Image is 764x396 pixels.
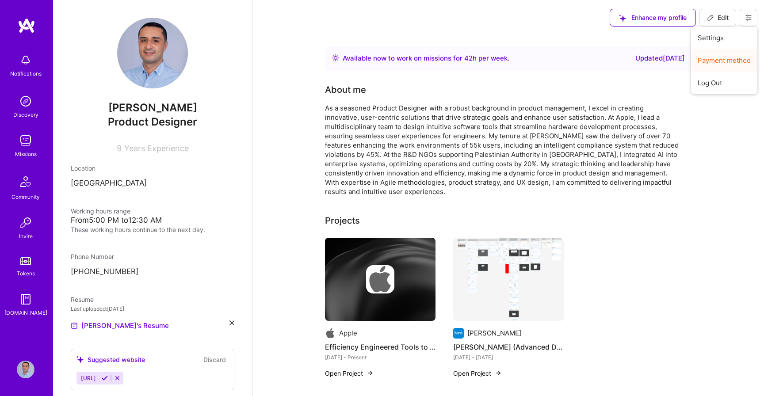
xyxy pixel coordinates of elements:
[332,54,339,61] img: Availability
[81,375,96,381] span: [URL]
[619,15,626,22] i: icon SuggestedTeams
[325,83,366,96] div: About me
[71,101,234,114] span: [PERSON_NAME]
[464,54,473,62] span: 42
[11,192,40,202] div: Community
[71,322,78,329] img: Resume
[635,53,685,64] div: Updated [DATE]
[201,354,229,365] button: Discard
[691,27,757,49] button: Settings
[453,341,564,353] h4: [PERSON_NAME] (Advanced Deployment Automated Machine) for Compliance of QSR
[15,149,37,159] div: Missions
[453,328,464,339] img: Company logo
[76,356,84,363] i: icon SuggestedTeams
[343,53,509,64] div: Available now to work on missions for h per week .
[71,296,94,303] span: Resume
[707,13,729,22] span: Edit
[10,69,42,78] div: Notifications
[325,214,360,227] div: Projects
[4,308,47,317] div: [DOMAIN_NAME]
[71,216,234,225] div: From 5:00 PM to 12:30 AM
[366,265,394,293] img: Company logo
[71,267,234,277] p: [PHONE_NUMBER]
[691,72,757,94] button: Log Out
[610,9,696,27] button: Enhance my profile
[19,232,33,241] div: Invite
[325,328,336,339] img: Company logo
[117,18,188,88] img: User Avatar
[229,320,234,325] i: icon Close
[367,369,374,377] img: arrow-right
[15,171,36,192] img: Community
[117,144,122,153] span: 9
[71,178,234,189] p: [GEOGRAPHIC_DATA]
[691,49,757,72] button: Payment method
[325,369,374,378] button: Open Project
[71,207,130,215] span: Working hours range
[17,361,34,378] img: User Avatar
[17,132,34,149] img: teamwork
[71,253,114,260] span: Phone Number
[18,18,35,34] img: logo
[619,13,687,22] span: Enhance my profile
[71,304,234,313] div: Last uploaded: [DATE]
[71,164,234,173] div: Location
[325,341,435,353] h4: Efficiency Engineered Tools to Build AI
[325,103,679,196] div: As a seasoned Product Designer with a robust background in product management, I excel in creatin...
[76,355,145,364] div: Suggested website
[17,214,34,232] img: Invite
[453,238,564,321] img: ADAM (Advanced Deployment Automated Machine) for Compliance of QSR
[101,375,108,381] i: Accept
[17,51,34,69] img: bell
[20,257,31,265] img: tokens
[71,320,169,331] a: [PERSON_NAME]'s Resume
[699,9,736,27] button: Edit
[17,269,35,278] div: Tokens
[108,115,197,128] span: Product Designer
[453,369,502,378] button: Open Project
[15,361,37,378] a: User Avatar
[124,144,189,153] span: Years Experience
[71,225,234,234] div: These working hours continue to the next day.
[17,92,34,110] img: discovery
[325,353,435,362] div: [DATE] - Present
[339,328,357,338] div: Apple
[114,375,121,381] i: Reject
[325,238,435,321] img: cover
[467,328,521,338] div: [PERSON_NAME]
[17,290,34,308] img: guide book
[13,110,38,119] div: Discovery
[495,369,502,377] img: arrow-right
[453,353,564,362] div: [DATE] - [DATE]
